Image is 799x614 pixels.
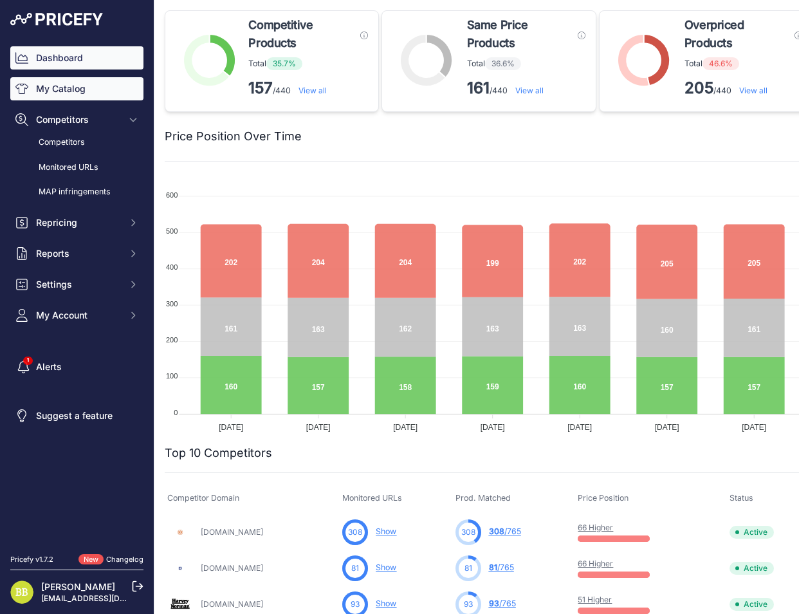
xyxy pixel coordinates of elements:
tspan: [DATE] [219,423,243,432]
span: Reports [36,247,120,260]
span: Monitored URLs [342,493,402,503]
span: Active [730,526,774,539]
span: 81 [464,563,472,574]
span: 93 [489,599,499,608]
a: Dashboard [10,46,143,70]
tspan: 300 [166,300,178,308]
button: Settings [10,273,143,296]
a: 81/765 [489,563,514,572]
a: View all [739,86,767,95]
p: Total [248,57,368,70]
a: 93/765 [489,599,516,608]
tspan: 200 [166,336,178,344]
a: [PERSON_NAME] [41,581,115,592]
a: MAP infringements [10,181,143,203]
a: Show [376,563,396,572]
span: Competitors [36,113,120,126]
tspan: [DATE] [393,423,418,432]
tspan: [DATE] [742,423,766,432]
a: Suggest a feature [10,404,143,427]
strong: 161 [467,79,490,97]
tspan: 0 [174,409,178,416]
span: Settings [36,278,120,291]
tspan: [DATE] [481,423,505,432]
a: My Catalog [10,77,143,100]
span: 93 [464,599,473,610]
button: My Account [10,304,143,327]
span: 93 [351,599,360,610]
tspan: 600 [166,191,178,199]
tspan: 100 [166,372,178,380]
button: Reports [10,242,143,265]
tspan: [DATE] [655,423,679,432]
span: 308 [348,526,362,538]
strong: 205 [684,79,713,97]
button: Competitors [10,108,143,131]
span: Repricing [36,216,120,229]
tspan: [DATE] [306,423,331,432]
span: Status [730,493,753,503]
p: /440 [467,78,585,98]
p: /440 [248,78,368,98]
span: Active [730,562,774,575]
a: [DOMAIN_NAME] [201,563,263,573]
a: 51 Higher [578,595,612,604]
span: Price Position [578,493,629,503]
a: Alerts [10,355,143,378]
a: 66 Higher [578,559,613,568]
span: 81 [351,563,359,574]
a: [DOMAIN_NAME] [201,527,263,537]
strong: 157 [248,79,273,97]
tspan: 400 [166,263,178,271]
a: 308/765 [489,526,521,536]
button: Repricing [10,211,143,234]
span: Competitive Products [248,16,355,52]
span: Prod. Matched [455,493,511,503]
h2: Price Position Over Time [165,127,302,145]
a: Changelog [106,555,143,564]
span: 308 [461,526,475,538]
span: 81 [489,563,497,572]
nav: Sidebar [10,46,143,539]
span: 308 [489,526,504,536]
a: Monitored URLs [10,156,143,179]
tspan: 500 [166,227,178,235]
a: 66 Higher [578,523,613,532]
span: Competitor Domain [167,493,239,503]
img: Pricefy Logo [10,13,103,26]
a: [EMAIL_ADDRESS][DOMAIN_NAME] [41,593,176,603]
span: 46.6% [703,57,739,70]
tspan: [DATE] [567,423,592,432]
p: Total [467,57,585,70]
a: View all [298,86,327,95]
div: Pricefy v1.7.2 [10,554,53,565]
span: My Account [36,309,120,322]
a: Competitors [10,131,143,154]
a: View all [515,86,544,95]
a: Show [376,526,396,536]
span: 36.6% [485,57,521,70]
a: Show [376,599,396,608]
span: 35.7% [266,57,302,70]
a: [DOMAIN_NAME] [201,599,263,609]
span: Overpriced Products [684,16,789,52]
span: Same Price Products [467,16,573,52]
span: Active [730,598,774,611]
h2: Top 10 Competitors [165,444,272,462]
span: New [78,554,104,565]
